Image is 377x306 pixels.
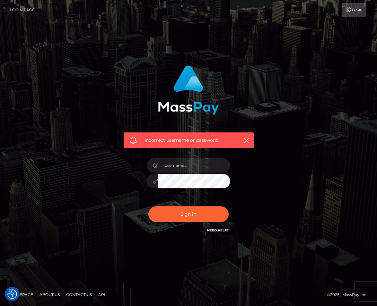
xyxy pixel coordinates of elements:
a: Need Help? [207,228,229,232]
div: © 2025 , MassPay Inc. [327,291,372,298]
button: Sign in [148,206,229,222]
span: Incorrect username or password. [145,137,236,144]
a: About Us [37,290,62,300]
img: Revisit consent button [7,289,17,299]
a: API [96,290,108,300]
a: Contact Us [64,290,94,300]
a: Login [342,3,366,17]
input: Username... [158,158,230,173]
a: Login Page [10,3,35,17]
img: MassPay Login [158,66,219,115]
a: Homepage [7,290,36,300]
button: Consent Preferences [7,289,17,299]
